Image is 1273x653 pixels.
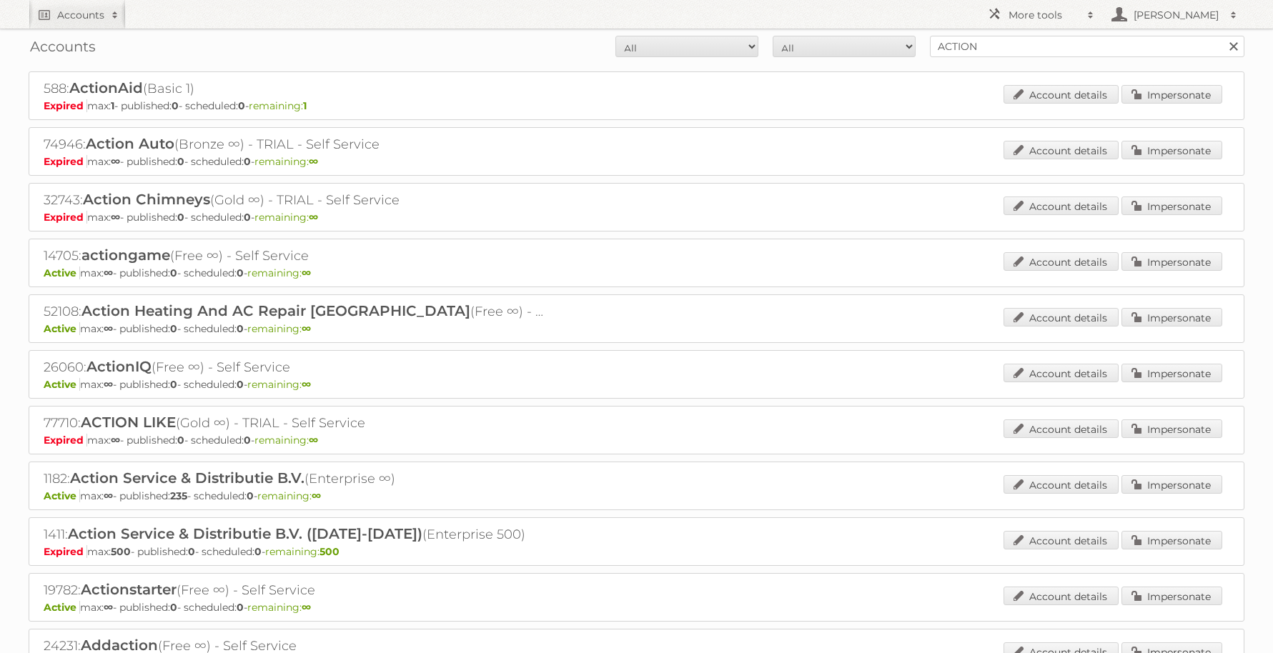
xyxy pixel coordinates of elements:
span: remaining: [247,322,311,335]
strong: 235 [170,489,187,502]
span: Actionstarter [81,581,177,598]
p: max: - published: - scheduled: - [44,545,1229,558]
h2: 14705: (Free ∞) - Self Service [44,246,544,265]
span: ACTION LIKE [81,414,176,431]
p: max: - published: - scheduled: - [44,489,1229,502]
a: Account details [1004,308,1119,326]
a: Impersonate [1121,85,1222,104]
span: remaining: [247,601,311,614]
a: Account details [1004,196,1119,215]
span: Expired [44,155,87,168]
strong: 0 [244,155,251,168]
strong: ∞ [104,322,113,335]
span: remaining: [254,155,318,168]
h2: 52108: (Free ∞) - Self Service [44,302,544,321]
strong: 1 [303,99,307,112]
h2: 26060: (Free ∞) - Self Service [44,358,544,377]
a: Account details [1004,252,1119,271]
strong: 0 [170,378,177,391]
p: max: - published: - scheduled: - [44,322,1229,335]
a: Account details [1004,419,1119,438]
strong: 0 [170,601,177,614]
span: remaining: [265,545,340,558]
h2: 74946: (Bronze ∞) - TRIAL - Self Service [44,135,544,154]
span: remaining: [254,211,318,224]
strong: ∞ [104,378,113,391]
a: Impersonate [1121,587,1222,605]
a: Impersonate [1121,475,1222,494]
strong: 0 [254,545,262,558]
strong: 0 [188,545,195,558]
strong: ∞ [309,155,318,168]
strong: ∞ [111,211,120,224]
strong: 500 [111,545,131,558]
strong: 0 [244,434,251,447]
p: max: - published: - scheduled: - [44,155,1229,168]
a: Account details [1004,531,1119,549]
a: Account details [1004,85,1119,104]
h2: 19782: (Free ∞) - Self Service [44,581,544,599]
span: Action Auto [86,135,174,152]
strong: 0 [247,489,254,502]
a: Account details [1004,364,1119,382]
span: Expired [44,545,87,558]
p: max: - published: - scheduled: - [44,211,1229,224]
a: Impersonate [1121,141,1222,159]
strong: ∞ [302,378,311,391]
h2: [PERSON_NAME] [1130,8,1223,22]
strong: ∞ [312,489,321,502]
strong: ∞ [302,322,311,335]
h2: More tools [1009,8,1080,22]
strong: 0 [244,211,251,224]
span: Active [44,489,80,502]
a: Account details [1004,587,1119,605]
strong: 0 [237,601,244,614]
strong: 0 [170,266,177,279]
span: Expired [44,99,87,112]
strong: 500 [320,545,340,558]
h2: 588: (Basic 1) [44,79,544,98]
strong: ∞ [302,601,311,614]
p: max: - published: - scheduled: - [44,378,1229,391]
a: Impersonate [1121,252,1222,271]
a: Impersonate [1121,196,1222,215]
h2: 1182: (Enterprise ∞) [44,469,544,488]
strong: 0 [238,99,245,112]
span: remaining: [257,489,321,502]
span: Active [44,266,80,279]
strong: 0 [177,434,184,447]
span: remaining: [247,378,311,391]
strong: ∞ [104,601,113,614]
strong: 0 [177,211,184,224]
strong: ∞ [111,434,120,447]
span: Active [44,322,80,335]
span: Action Service & Distributie B.V. ([DATE]-[DATE]) [68,525,422,542]
span: Action Chimneys [83,191,210,208]
strong: 0 [172,99,179,112]
span: Expired [44,434,87,447]
h2: 77710: (Gold ∞) - TRIAL - Self Service [44,414,544,432]
span: Expired [44,211,87,224]
h2: Accounts [57,8,104,22]
a: Account details [1004,141,1119,159]
span: ActionAid [69,79,143,96]
a: Account details [1004,475,1119,494]
a: Impersonate [1121,364,1222,382]
strong: ∞ [302,266,311,279]
a: Impersonate [1121,531,1222,549]
span: remaining: [249,99,307,112]
span: Action Heating And AC Repair [GEOGRAPHIC_DATA] [81,302,470,319]
p: max: - published: - scheduled: - [44,266,1229,279]
span: Action Service & Distributie B.V. [70,469,304,487]
strong: 1 [111,99,114,112]
span: actiongame [81,246,170,264]
span: remaining: [254,434,318,447]
span: Active [44,378,80,391]
strong: ∞ [309,434,318,447]
strong: ∞ [104,489,113,502]
p: max: - published: - scheduled: - [44,601,1229,614]
h2: 32743: (Gold ∞) - TRIAL - Self Service [44,191,544,209]
strong: 0 [170,322,177,335]
span: ActionIQ [86,358,152,375]
p: max: - published: - scheduled: - [44,434,1229,447]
